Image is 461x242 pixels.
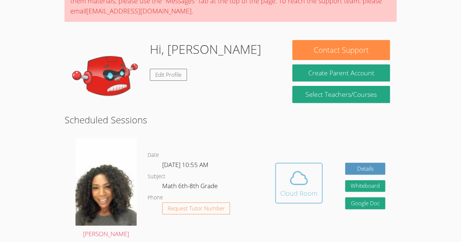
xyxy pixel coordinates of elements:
button: Cloud Room [275,163,323,203]
a: Select Teachers/Courses [292,86,390,103]
button: Contact Support [292,40,390,60]
a: [PERSON_NAME] [75,138,137,239]
span: Request Tutor Number [168,206,225,211]
img: default.png [71,40,144,113]
dd: Math 6th-8th Grade [162,181,219,193]
dt: Phone [148,193,163,202]
a: Details [345,163,385,175]
h2: Scheduled Sessions [65,113,396,127]
dt: Subject [148,172,165,181]
img: avatar.png [75,138,137,226]
div: Cloud Room [280,188,317,198]
a: Edit Profile [150,69,187,81]
h1: Hi, [PERSON_NAME] [150,40,261,59]
button: Whiteboard [345,180,385,192]
dt: Date [148,151,159,160]
button: Request Tutor Number [162,202,230,214]
span: [DATE] 10:55 AM [162,160,208,169]
a: Google Doc [345,197,385,209]
button: Create Parent Account [292,64,390,82]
